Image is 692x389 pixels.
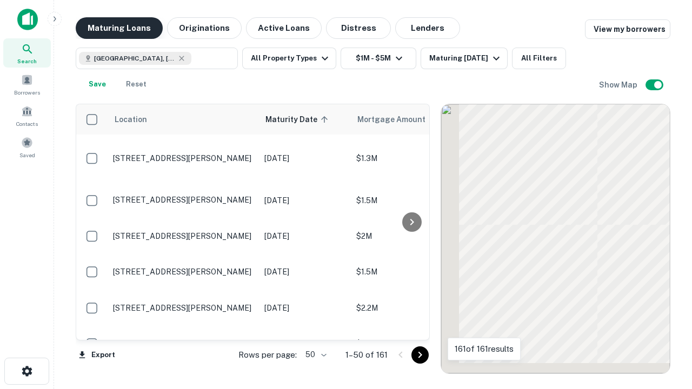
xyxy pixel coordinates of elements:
p: [STREET_ADDRESS][PERSON_NAME] [113,267,254,277]
div: 50 [301,347,328,363]
button: Lenders [395,17,460,39]
p: [DATE] [264,266,345,278]
button: Active Loans [246,17,322,39]
button: Originations [167,17,242,39]
span: Location [114,113,147,126]
div: Maturing [DATE] [429,52,503,65]
h6: Show Map [599,79,639,91]
p: [DATE] [264,302,345,314]
span: Mortgage Amount [357,113,440,126]
span: Borrowers [14,88,40,97]
p: [DATE] [264,230,345,242]
button: Distress [326,17,391,39]
p: [DATE] [264,338,345,350]
button: All Property Types [242,48,336,69]
span: Contacts [16,119,38,128]
a: Contacts [3,101,51,130]
p: $1.3M [356,338,464,350]
p: 161 of 161 results [455,343,514,356]
button: Go to next page [411,346,429,364]
span: Search [17,57,37,65]
span: Saved [19,151,35,159]
button: Maturing [DATE] [421,48,508,69]
a: Saved [3,132,51,162]
p: $1.5M [356,266,464,278]
a: View my borrowers [585,19,670,39]
th: Location [108,104,259,135]
a: Borrowers [3,70,51,99]
p: [STREET_ADDRESS][PERSON_NAME] [113,195,254,205]
p: [DATE] [264,194,345,206]
button: Reset [119,73,154,95]
p: $2.2M [356,302,464,314]
p: $1.5M [356,194,464,206]
a: Search [3,38,51,68]
button: Save your search to get updates of matches that match your search criteria. [80,73,115,95]
button: $1M - $5M [341,48,416,69]
div: 0 0 [441,104,670,373]
img: capitalize-icon.png [17,9,38,30]
iframe: Chat Widget [638,303,692,354]
p: [STREET_ADDRESS][PERSON_NAME] [113,231,254,241]
p: [STREET_ADDRESS][PERSON_NAME] [113,303,254,313]
p: [STREET_ADDRESS][PERSON_NAME] [113,339,254,348]
button: All Filters [512,48,566,69]
th: Mortgage Amount [351,104,470,135]
p: $1.3M [356,152,464,164]
p: 1–50 of 161 [345,348,388,361]
p: Rows per page: [238,348,297,361]
th: Maturity Date [259,104,351,135]
button: Maturing Loans [76,17,163,39]
span: Maturity Date [265,113,331,126]
p: [DATE] [264,152,345,164]
p: [STREET_ADDRESS][PERSON_NAME] [113,153,254,163]
button: Export [76,347,118,363]
span: [GEOGRAPHIC_DATA], [GEOGRAPHIC_DATA], [GEOGRAPHIC_DATA] [94,53,175,63]
p: $2M [356,230,464,242]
